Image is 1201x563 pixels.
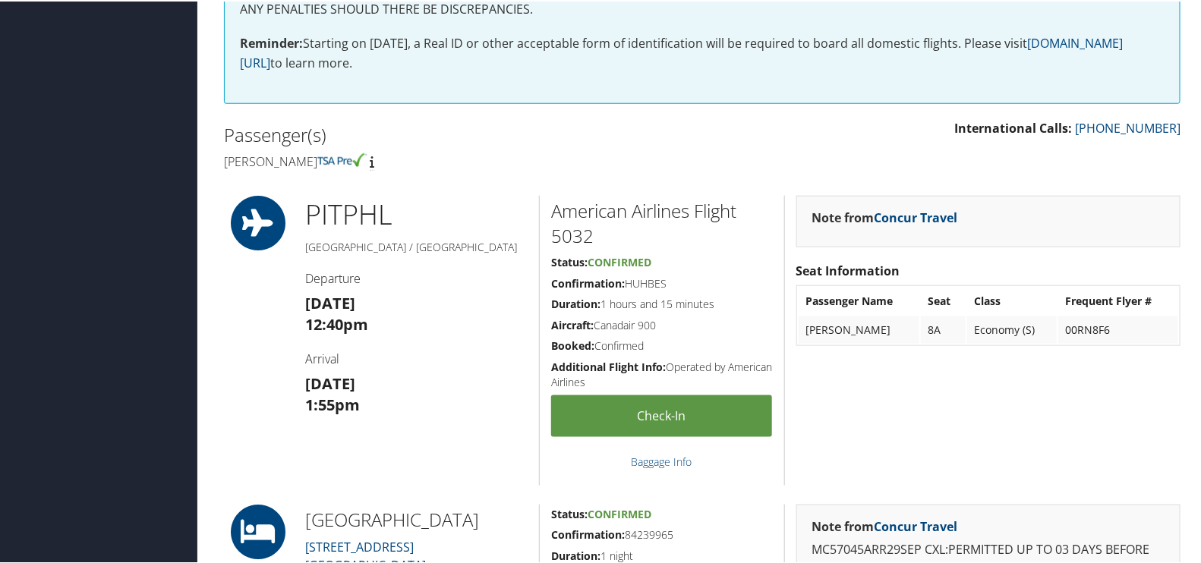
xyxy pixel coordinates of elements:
[305,269,528,285] h4: Departure
[551,358,666,373] strong: Additional Flight Info:
[240,33,303,50] strong: Reminder:
[967,286,1057,313] th: Class
[796,261,900,278] strong: Seat Information
[921,286,966,313] th: Seat
[551,526,773,541] h5: 84239965
[551,295,600,310] strong: Duration:
[551,547,773,562] h5: 1 night
[875,208,958,225] a: Concur Travel
[551,394,773,436] a: Check-in
[812,208,958,225] strong: Note from
[305,291,355,312] strong: [DATE]
[967,315,1057,342] td: Economy (S)
[551,316,773,332] h5: Canadair 900
[551,316,594,331] strong: Aircraft:
[1058,315,1178,342] td: 00RN8F6
[305,238,528,253] h5: [GEOGRAPHIC_DATA] / [GEOGRAPHIC_DATA]
[305,313,368,333] strong: 12:40pm
[551,526,625,540] strong: Confirmation:
[551,505,588,520] strong: Status:
[588,505,651,520] span: Confirmed
[551,253,588,268] strong: Status:
[224,152,691,168] h4: [PERSON_NAME]
[317,152,367,165] img: tsa-precheck.png
[551,358,773,388] h5: Operated by American Airlines
[551,275,773,290] h5: HUHBES
[305,194,528,232] h1: PIT PHL
[305,505,528,531] h2: [GEOGRAPHIC_DATA]
[875,517,958,533] a: Concur Travel
[799,315,919,342] td: [PERSON_NAME]
[240,33,1123,70] a: [DOMAIN_NAME][URL]
[551,337,773,352] h5: Confirmed
[551,275,625,289] strong: Confirmation:
[551,337,594,351] strong: Booked:
[799,286,919,313] th: Passenger Name
[305,393,360,414] strong: 1:55pm
[551,547,600,561] strong: Duration:
[305,372,355,392] strong: [DATE]
[954,118,1072,135] strong: International Calls:
[1075,118,1181,135] a: [PHONE_NUMBER]
[1058,286,1178,313] th: Frequent Flyer #
[305,349,528,366] h4: Arrival
[632,453,692,467] a: Baggage Info
[812,517,958,533] strong: Note from
[551,197,773,247] h2: American Airlines Flight 5032
[240,33,1165,71] p: Starting on [DATE], a Real ID or other acceptable form of identification will be required to boar...
[921,315,966,342] td: 8A
[224,121,691,146] h2: Passenger(s)
[588,253,651,268] span: Confirmed
[551,295,773,310] h5: 1 hours and 15 minutes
